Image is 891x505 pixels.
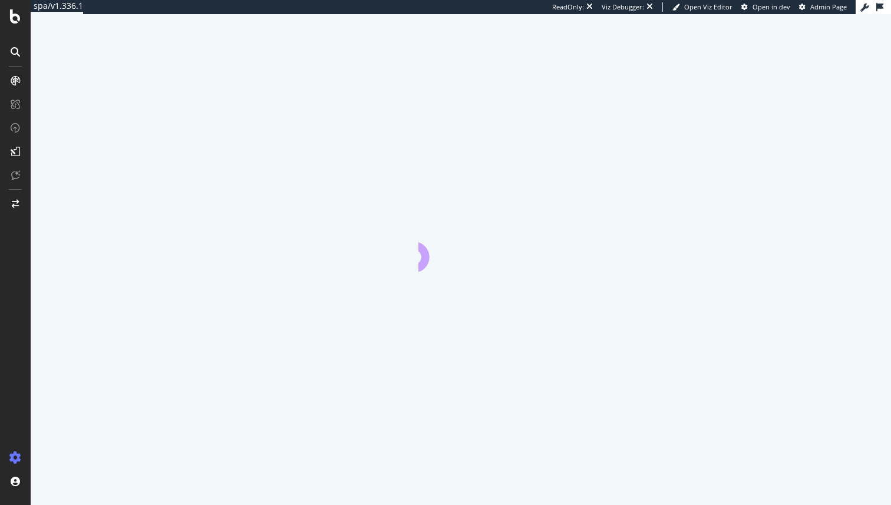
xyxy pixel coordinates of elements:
[602,2,644,12] div: Viz Debugger:
[672,2,732,12] a: Open Viz Editor
[810,2,847,11] span: Admin Page
[418,229,503,272] div: animation
[552,2,584,12] div: ReadOnly:
[684,2,732,11] span: Open Viz Editor
[741,2,790,12] a: Open in dev
[799,2,847,12] a: Admin Page
[753,2,790,11] span: Open in dev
